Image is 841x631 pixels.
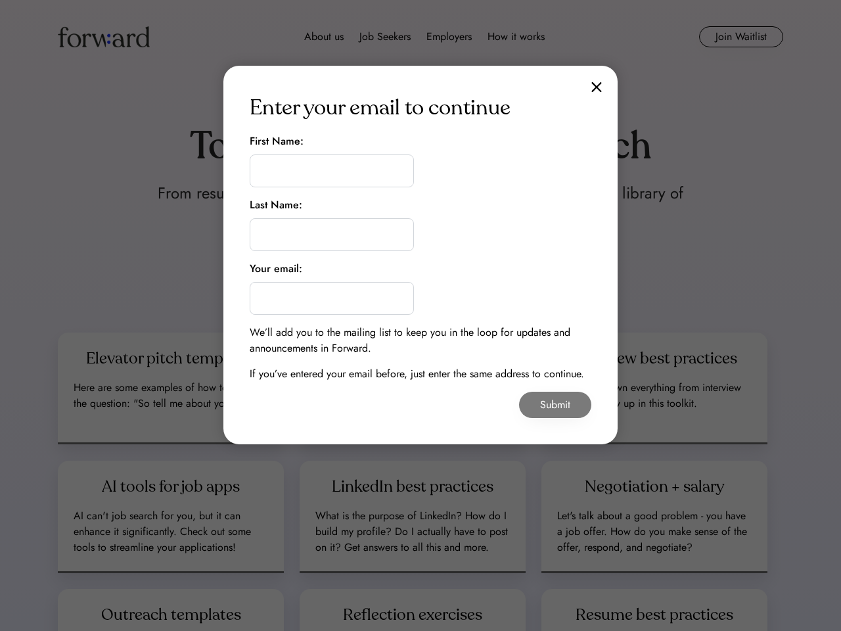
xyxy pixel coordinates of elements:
[250,325,591,356] div: We’ll add you to the mailing list to keep you in the loop for updates and announcements in Forward.
[250,92,511,124] div: Enter your email to continue
[250,261,302,277] div: Your email:
[250,133,304,149] div: First Name:
[519,392,591,418] button: Submit
[250,366,584,382] div: If you’ve entered your email before, just enter the same address to continue.
[591,82,602,93] img: close.svg
[250,197,302,213] div: Last Name:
